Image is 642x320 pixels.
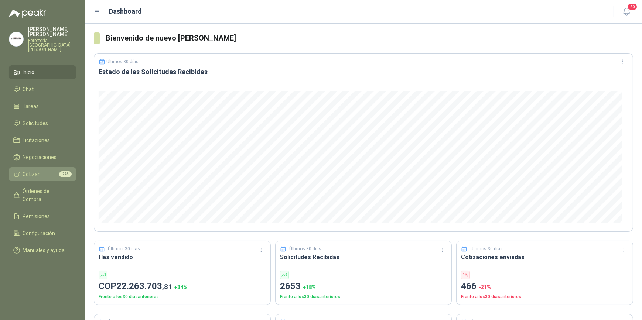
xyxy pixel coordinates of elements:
span: -21 % [479,284,491,290]
span: Licitaciones [23,136,50,144]
span: ,81 [162,282,172,291]
p: 466 [461,279,628,293]
p: 2653 [280,279,447,293]
a: Remisiones [9,209,76,223]
p: Ferretería [GEOGRAPHIC_DATA][PERSON_NAME] [28,38,76,52]
p: Últimos 30 días [289,245,321,252]
span: 22.263.703 [116,281,172,291]
a: Solicitudes [9,116,76,130]
span: Remisiones [23,212,50,220]
button: 20 [620,5,633,18]
span: Solicitudes [23,119,48,127]
img: Company Logo [9,32,23,46]
span: Inicio [23,68,35,76]
a: Órdenes de Compra [9,184,76,206]
span: + 18 % [303,284,316,290]
span: Órdenes de Compra [23,187,69,203]
h3: Solicitudes Recibidas [280,252,447,262]
img: Logo peakr [9,9,47,18]
span: 278 [59,171,72,177]
p: Frente a los 30 días anteriores [461,293,628,300]
span: Configuración [23,229,55,237]
a: Inicio [9,65,76,79]
a: Negociaciones [9,150,76,164]
p: Frente a los 30 días anteriores [280,293,447,300]
a: Cotizar278 [9,167,76,181]
h1: Dashboard [109,6,142,17]
a: Manuales y ayuda [9,243,76,257]
p: Últimos 30 días [108,245,140,252]
h3: Bienvenido de nuevo [PERSON_NAME] [106,32,633,44]
span: + 34 % [174,284,187,290]
span: Chat [23,85,34,93]
a: Licitaciones [9,133,76,147]
span: Tareas [23,102,39,110]
a: Chat [9,82,76,96]
h3: Cotizaciones enviadas [461,252,628,262]
p: Últimos 30 días [107,59,139,64]
h3: Estado de las Solicitudes Recibidas [99,68,628,76]
p: Frente a los 30 días anteriores [99,293,266,300]
h3: Has vendido [99,252,266,262]
p: Últimos 30 días [471,245,503,252]
a: Configuración [9,226,76,240]
span: Negociaciones [23,153,57,161]
p: [PERSON_NAME] [PERSON_NAME] [28,27,76,37]
span: Cotizar [23,170,40,178]
span: Manuales y ayuda [23,246,65,254]
span: 20 [627,3,638,10]
p: COP [99,279,266,293]
a: Tareas [9,99,76,113]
